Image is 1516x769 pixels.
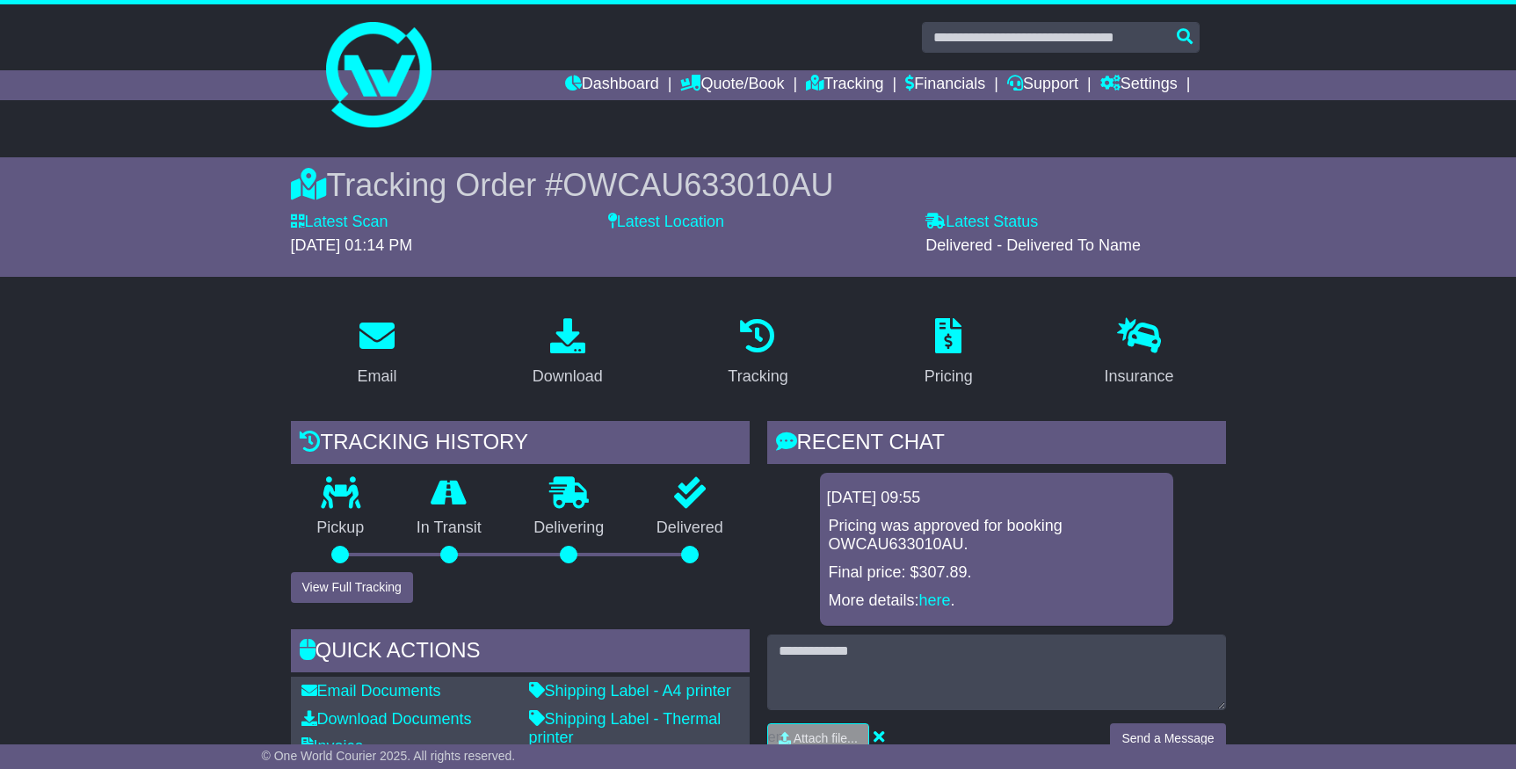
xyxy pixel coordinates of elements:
a: Support [1007,70,1078,100]
p: Delivering [508,519,631,538]
a: Tracking [806,70,883,100]
div: Pricing [925,365,973,388]
a: Insurance [1093,312,1186,395]
p: In Transit [390,519,508,538]
div: Download [533,365,603,388]
a: Download [521,312,614,395]
a: Shipping Label - A4 printer [529,682,731,700]
a: Tracking [716,312,799,395]
p: Pickup [291,519,391,538]
div: Email [357,365,396,388]
div: Tracking Order # [291,166,1226,204]
div: Tracking history [291,421,750,468]
label: Latest Scan [291,213,388,232]
span: Delivered - Delivered To Name [925,236,1141,254]
span: [DATE] 01:14 PM [291,236,413,254]
p: Pricing was approved for booking OWCAU633010AU. [829,517,1164,555]
label: Latest Location [608,213,724,232]
span: © One World Courier 2025. All rights reserved. [262,749,516,763]
p: More details: . [829,591,1164,611]
a: Email Documents [301,682,441,700]
div: Tracking [728,365,787,388]
a: Dashboard [565,70,659,100]
a: Quote/Book [680,70,784,100]
a: Invoice [301,737,364,755]
a: Financials [905,70,985,100]
div: RECENT CHAT [767,421,1226,468]
button: View Full Tracking [291,572,413,603]
a: Download Documents [301,710,472,728]
a: Pricing [913,312,984,395]
p: Final price: $307.89. [829,563,1164,583]
a: Settings [1100,70,1178,100]
div: Quick Actions [291,629,750,677]
button: Send a Message [1110,723,1225,754]
span: OWCAU633010AU [562,167,833,203]
a: Email [345,312,408,395]
a: here [919,591,951,609]
label: Latest Status [925,213,1038,232]
div: Insurance [1105,365,1174,388]
p: Delivered [630,519,750,538]
div: [DATE] 09:55 [827,489,1166,508]
a: Shipping Label - Thermal printer [529,710,722,747]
